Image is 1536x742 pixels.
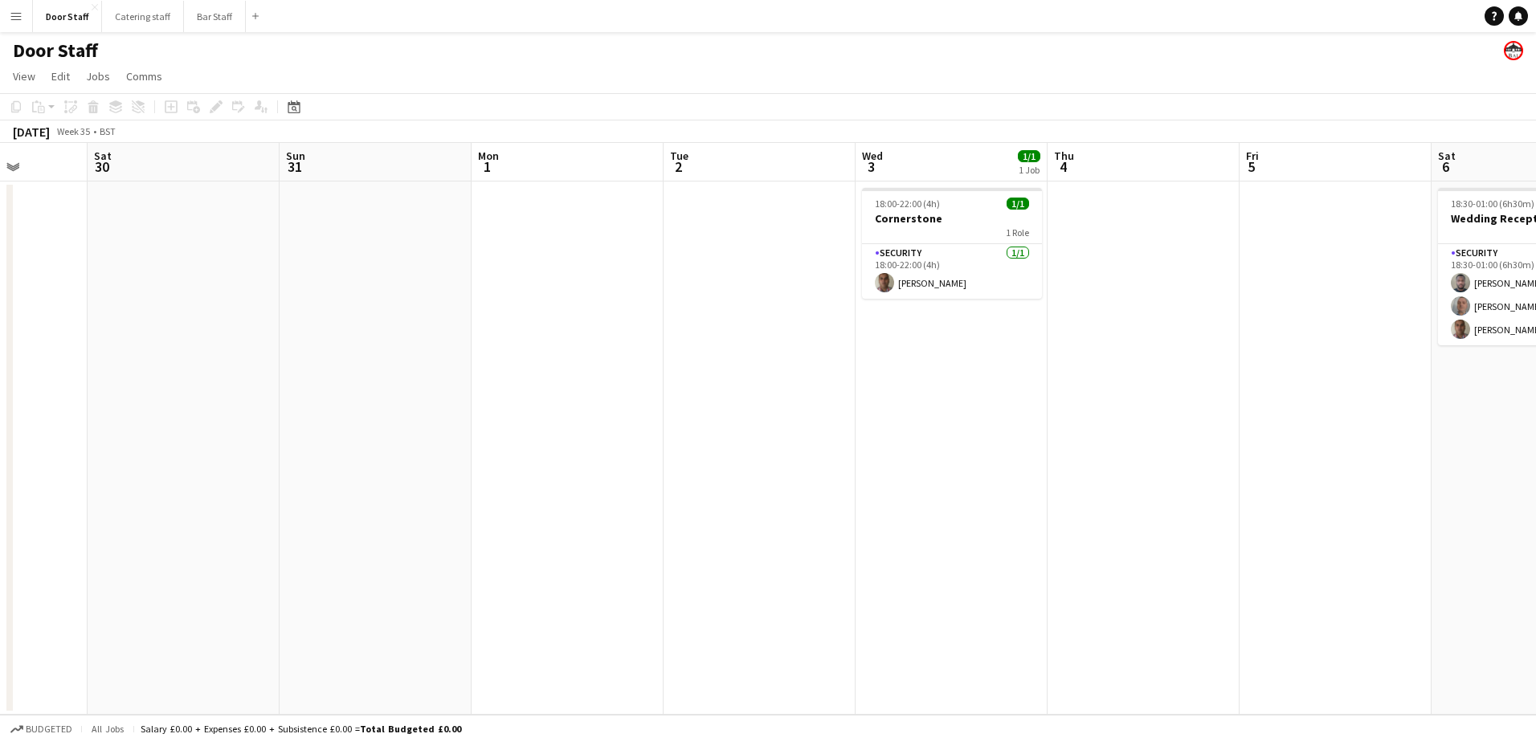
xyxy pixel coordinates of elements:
[86,69,110,84] span: Jobs
[26,724,72,735] span: Budgeted
[1504,41,1523,60] app-user-avatar: Beach Ballroom
[33,1,102,32] button: Door Staff
[141,723,461,735] div: Salary £0.00 + Expenses £0.00 + Subsistence £0.00 =
[360,723,461,735] span: Total Budgeted £0.00
[126,69,162,84] span: Comms
[45,66,76,87] a: Edit
[80,66,116,87] a: Jobs
[120,66,169,87] a: Comms
[100,125,116,137] div: BST
[88,723,127,735] span: All jobs
[8,720,75,738] button: Budgeted
[184,1,246,32] button: Bar Staff
[53,125,93,137] span: Week 35
[13,69,35,84] span: View
[6,66,42,87] a: View
[102,1,184,32] button: Catering staff
[13,39,98,63] h1: Door Staff
[51,69,70,84] span: Edit
[13,124,50,140] div: [DATE]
